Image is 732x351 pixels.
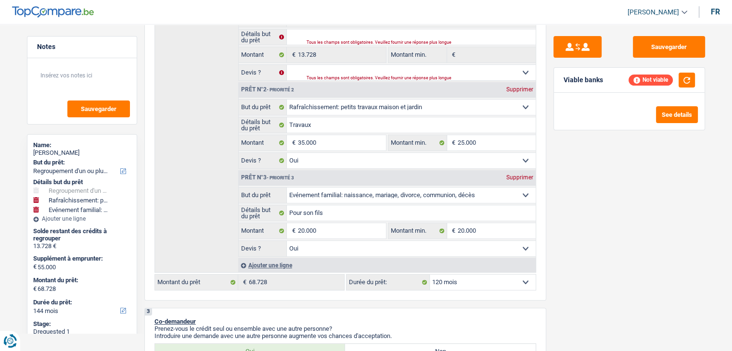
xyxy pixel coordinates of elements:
div: 3 [145,308,152,315]
div: Stage: [33,320,131,328]
label: Supplément à emprunter: [33,255,129,263]
span: Sauvegarder [81,106,116,112]
div: Prêt n°3 [239,175,296,181]
a: [PERSON_NAME] [620,4,687,20]
div: Ajouter une ligne [238,258,536,272]
span: € [287,47,297,63]
img: TopCompare Logo [12,6,94,18]
label: Durée du prêt: [347,275,430,290]
span: € [33,263,37,271]
div: 13.728 € [33,242,131,250]
label: Montant du prêt [155,275,238,290]
label: Détails but du prêt [239,205,287,221]
span: [PERSON_NAME] [628,8,679,16]
div: [PERSON_NAME] [33,149,131,157]
div: Ajouter une ligne [33,215,131,222]
span: € [287,135,297,150]
div: Tous les champs sont obligatoires. Veuillez fournir une réponse plus longue [307,76,512,80]
p: Prenez-vous le crédit seul ou ensemble avec une autre personne? [154,325,536,332]
button: Sauvegarder [67,100,130,117]
div: fr [711,7,720,16]
div: Viable banks [564,76,603,84]
span: - Priorité 3 [267,175,294,180]
label: Montant du prêt: [33,276,129,284]
label: Durée du prêt: [33,299,129,306]
div: Supprimer [504,175,536,180]
label: Devis ? [239,65,287,80]
p: Introduire une demande avec une autre personne augmente vos chances d'acceptation. [154,332,536,339]
label: Montant [239,47,287,63]
span: € [447,135,458,150]
label: Détails but du prêt [239,29,287,45]
button: Sauvegarder [633,36,705,58]
button: See details [656,106,698,123]
label: Devis ? [239,241,287,256]
label: But du prêt [239,188,287,203]
div: Supprimer [504,87,536,92]
h5: Notes [37,43,127,51]
label: Devis ? [239,153,287,168]
label: Montant min. [388,47,447,63]
div: Drequested 1 [33,328,131,336]
div: Not viable [629,75,673,85]
label: Montant min. [388,135,447,150]
span: € [287,223,297,238]
div: Tous les champs sont obligatoires. Veuillez fournir une réponse plus longue [307,41,512,45]
label: But du prêt [239,100,287,115]
label: Détails but du prêt [239,117,287,133]
span: € [447,223,458,238]
label: But du prêt: [33,159,129,166]
div: Solde restant des crédits à regrouper [33,227,131,242]
span: € [238,275,249,290]
span: Co-demandeur [154,318,196,325]
div: Name: [33,141,131,149]
label: Montant [239,223,287,238]
span: € [33,285,37,293]
div: Détails but du prêt [33,178,131,186]
label: Montant [239,135,287,150]
label: Montant min. [388,223,447,238]
div: Prêt n°2 [239,87,296,93]
span: - Priorité 2 [267,87,294,92]
span: € [447,47,458,63]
